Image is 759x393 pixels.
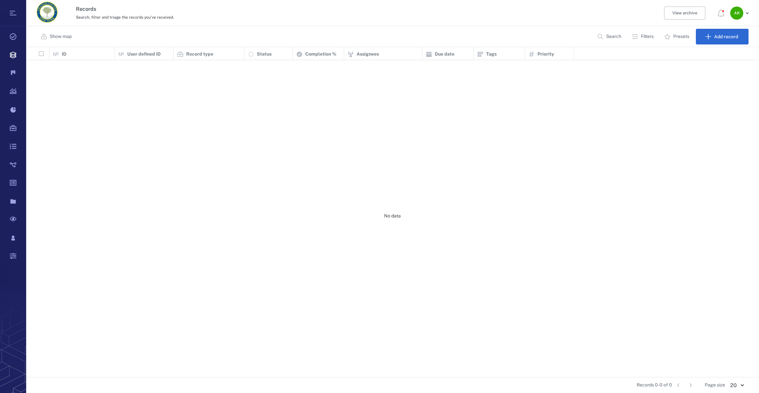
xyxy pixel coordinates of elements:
[357,51,379,58] p: Assignees
[50,33,72,40] p: Show map
[26,60,759,372] div: No data
[538,51,554,58] p: Priority
[730,7,743,20] div: A K
[628,29,659,44] button: Filters
[730,7,751,20] button: AK
[606,33,621,40] p: Search
[664,7,705,20] button: View archive
[641,33,654,40] p: Filters
[435,51,454,58] p: Due date
[672,380,697,390] nav: pagination navigation
[186,51,213,58] p: Record type
[257,51,272,58] p: Status
[593,29,627,44] button: Search
[637,382,672,388] span: Records 0-0 of 0
[705,382,725,388] span: Page size
[660,29,695,44] button: Presets
[305,51,336,58] p: Completion %
[76,5,537,13] h3: Records
[37,29,77,44] button: Show map
[127,51,161,58] p: User defined ID
[696,29,749,44] button: Add record
[673,33,689,40] p: Presets
[37,2,58,25] a: Go home
[62,51,66,58] p: ID
[725,382,749,389] div: 20
[486,51,497,58] p: Tags
[76,15,174,20] span: Search, filter and triage the records you've received.
[37,2,58,23] img: Orange County Planning Department logo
